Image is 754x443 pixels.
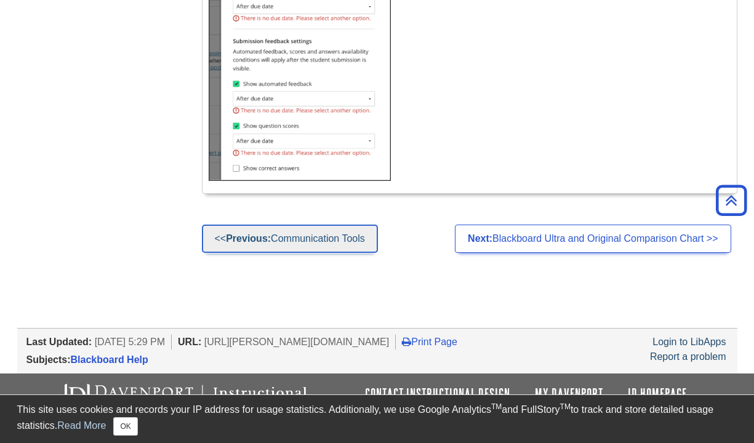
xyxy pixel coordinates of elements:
[402,337,411,346] i: Print Page
[55,383,350,413] img: Davenport University Instructional Design
[455,225,731,253] a: Next:Blackboard Ultra and Original Comparison Chart >>
[204,337,390,347] span: [URL][PERSON_NAME][DOMAIN_NAME]
[26,354,71,365] span: Subjects:
[178,337,201,347] span: URL:
[202,225,378,253] a: <<Previous:Communication Tools
[17,402,737,436] div: This site uses cookies and records your IP address for usage statistics. Additionally, we use Goo...
[650,351,726,362] a: Report a problem
[26,337,92,347] span: Last Updated:
[652,337,726,347] a: Login to LibApps
[226,233,271,244] strong: Previous:
[535,386,603,401] a: My Davenport
[71,354,148,365] a: Blackboard Help
[491,402,502,411] sup: TM
[95,337,165,347] span: [DATE] 5:29 PM
[402,337,457,347] a: Print Page
[365,386,510,401] a: Contact Instructional Design
[712,192,751,209] a: Back to Top
[560,402,571,411] sup: TM
[57,420,106,431] a: Read More
[628,386,687,401] a: ID Homepage
[468,233,492,244] strong: Next:
[113,417,137,436] button: Close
